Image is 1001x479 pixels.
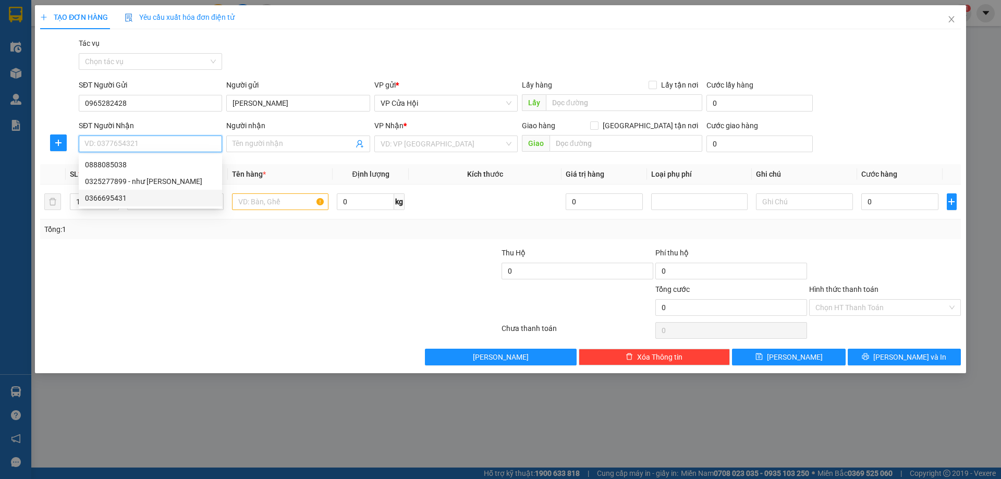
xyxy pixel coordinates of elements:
[226,120,370,131] div: Người nhận
[40,13,108,21] span: TẠO ĐƠN HÀNG
[6,33,27,85] img: logo
[44,224,386,235] div: Tổng: 1
[655,285,690,293] span: Tổng cước
[51,139,66,147] span: plus
[706,95,813,112] input: Cước lấy hàng
[29,35,116,54] span: 42 [PERSON_NAME] - Vinh - [GEOGRAPHIC_DATA]
[937,5,966,34] button: Close
[862,353,869,361] span: printer
[79,173,222,190] div: 0325277899 - như quỳnh
[522,121,555,130] span: Giao hàng
[579,349,730,365] button: deleteXóa Thông tin
[873,351,946,363] span: [PERSON_NAME] và In
[637,351,682,363] span: Xóa Thông tin
[85,176,216,187] div: 0325277899 - như [PERSON_NAME]
[374,79,518,91] div: VP gửi
[752,164,857,185] th: Ghi chú
[40,14,47,21] span: plus
[732,349,845,365] button: save[PERSON_NAME]
[381,95,511,111] span: VP Cửa Hội
[232,170,266,178] span: Tên hàng
[30,68,115,79] strong: PHIẾU GỬI HÀNG
[566,170,604,178] span: Giá trị hàng
[767,351,823,363] span: [PERSON_NAME]
[626,353,633,361] span: delete
[706,136,813,152] input: Cước giao hàng
[125,13,235,21] span: Yêu cầu xuất hóa đơn điện tử
[947,15,956,23] span: close
[425,349,577,365] button: [PERSON_NAME]
[647,164,752,185] th: Loại phụ phí
[79,120,222,131] div: SĐT Người Nhận
[522,81,552,89] span: Lấy hàng
[599,120,702,131] span: [GEOGRAPHIC_DATA] tận nơi
[546,94,702,111] input: Dọc đường
[467,170,503,178] span: Kích thước
[522,135,550,152] span: Giao
[374,121,404,130] span: VP Nhận
[861,170,897,178] span: Cước hàng
[706,121,758,130] label: Cước giao hàng
[79,79,222,91] div: SĐT Người Gửi
[232,193,328,210] input: VD: Bàn, Ghế
[394,193,405,210] span: kg
[566,193,643,210] input: 0
[125,14,133,22] img: icon
[356,140,364,148] span: user-add
[40,10,105,33] strong: HÃNG XE HẢI HOÀNG GIA
[848,349,961,365] button: printer[PERSON_NAME] và In
[473,351,529,363] span: [PERSON_NAME]
[502,249,526,257] span: Thu Hộ
[79,190,222,206] div: 0366695431
[522,94,546,111] span: Lấy
[85,192,216,204] div: 0366695431
[947,198,956,206] span: plus
[657,79,702,91] span: Lấy tận nơi
[352,170,389,178] span: Định lượng
[117,58,193,69] span: VPCH1308250487
[809,285,878,293] label: Hình thức thanh toán
[79,156,222,173] div: 0888085038
[947,193,957,210] button: plus
[44,193,61,210] button: delete
[755,353,763,361] span: save
[550,135,702,152] input: Dọc đường
[226,79,370,91] div: Người gửi
[655,247,807,263] div: Phí thu hộ
[706,81,753,89] label: Cước lấy hàng
[85,159,216,170] div: 0888085038
[70,170,78,178] span: SL
[756,193,852,210] input: Ghi Chú
[50,134,67,151] button: plus
[500,323,654,341] div: Chưa thanh toán
[79,39,100,47] label: Tác vụ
